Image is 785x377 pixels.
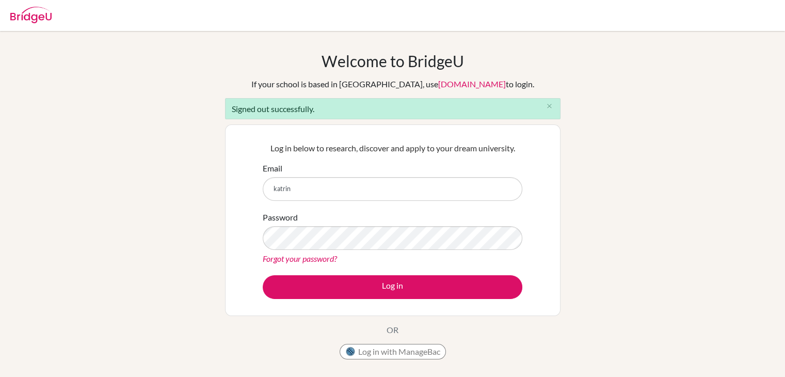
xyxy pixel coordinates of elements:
button: Log in with ManageBac [340,344,446,359]
p: Log in below to research, discover and apply to your dream university. [263,142,522,154]
i: close [546,102,553,110]
button: Close [539,99,560,114]
div: If your school is based in [GEOGRAPHIC_DATA], use to login. [251,78,534,90]
p: OR [387,324,398,336]
a: [DOMAIN_NAME] [438,79,506,89]
button: Log in [263,275,522,299]
a: Forgot your password? [263,254,337,263]
img: Bridge-U [10,7,52,23]
label: Password [263,211,298,224]
div: Signed out successfully. [225,98,560,119]
h1: Welcome to BridgeU [322,52,464,70]
label: Email [263,162,282,175]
